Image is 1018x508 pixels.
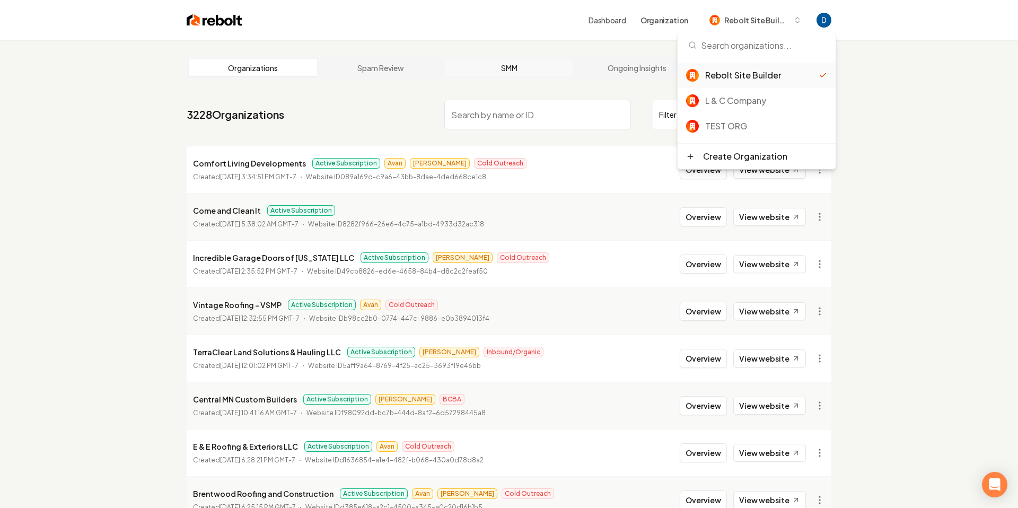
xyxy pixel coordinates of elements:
[306,172,486,182] p: Website ID 089a169d-c9a6-43bb-8dae-4ded668ce1c8
[193,408,297,418] p: Created
[433,252,493,263] span: [PERSON_NAME]
[193,361,299,371] p: Created
[733,349,806,367] a: View website
[684,32,829,58] input: Search organizations...
[304,441,372,452] span: Active Subscription
[220,267,297,275] time: [DATE] 2:35:52 PM GMT-7
[817,13,831,28] button: Open user button
[317,59,445,76] a: Spam Review
[502,488,554,499] span: Cold Outreach
[419,347,479,357] span: [PERSON_NAME]
[573,59,701,76] a: Ongoing Insights
[220,220,299,228] time: [DATE] 5:38:02 AM GMT-7
[193,157,306,170] p: Comfort Living Developments
[385,300,438,310] span: Cold Outreach
[193,266,297,277] p: Created
[680,349,727,368] button: Overview
[220,173,296,181] time: [DATE] 3:34:51 PM GMT-7
[309,313,489,324] p: Website ID b98cc2b0-0774-447c-9886-e0b3894013f4
[193,251,354,264] p: Incredible Garage Doors of [US_STATE] LLC
[384,158,406,169] span: Avan
[193,440,298,453] p: E & E Roofing & Exteriors LLC
[440,394,464,405] span: BCBA
[193,219,299,230] p: Created
[187,107,284,122] a: 3228Organizations
[680,396,727,415] button: Overview
[733,208,806,226] a: View website
[686,94,699,107] img: L & C Company
[306,408,486,418] p: Website ID f98092dd-bc7b-444d-8af2-6d57298445a8
[705,120,827,133] div: TEST ORG
[410,158,470,169] span: [PERSON_NAME]
[724,15,789,26] span: Rebolt Site Builder
[307,266,488,277] p: Website ID 49cb8826-ed6e-4658-84b4-d8c2c2feaf50
[312,158,380,169] span: Active Subscription
[497,252,549,263] span: Cold Outreach
[437,488,497,499] span: [PERSON_NAME]
[193,313,300,324] p: Created
[705,94,827,107] div: L & C Company
[680,443,727,462] button: Overview
[686,120,699,133] img: TEST ORG
[484,347,543,357] span: Inbound/Organic
[402,441,454,452] span: Cold Outreach
[376,441,398,452] span: Avan
[308,219,484,230] p: Website ID 8282f966-26e6-4c75-a1bd-4933d32ac318
[220,456,295,464] time: [DATE] 6:28:21 PM GMT-7
[187,13,242,28] img: Rebolt Logo
[680,207,727,226] button: Overview
[193,346,341,358] p: TerraClear Land Solutions & Hauling LLC
[445,59,573,76] a: SMM
[733,255,806,273] a: View website
[680,160,727,179] button: Overview
[474,158,526,169] span: Cold Outreach
[193,299,282,311] p: Vintage Roofing - VSMP
[817,13,831,28] img: David Rice
[193,393,297,406] p: Central MN Custom Builders
[193,487,334,500] p: Brentwood Roofing and Construction
[360,300,381,310] span: Avan
[733,444,806,462] a: View website
[680,255,727,274] button: Overview
[220,362,299,370] time: [DATE] 12:01:02 PM GMT-7
[193,204,261,217] p: Come and Clean It
[634,11,695,30] button: Organization
[412,488,433,499] span: Avan
[982,472,1007,497] div: Open Intercom Messenger
[361,252,428,263] span: Active Subscription
[703,150,787,163] div: Create Organization
[305,455,484,466] p: Website ID d1636854-a1e4-482f-b068-430a0d78d8a2
[347,347,415,357] span: Active Subscription
[733,397,806,415] a: View website
[444,100,631,129] input: Search by name or ID
[686,69,699,82] img: Rebolt Site Builder
[220,314,300,322] time: [DATE] 12:32:55 PM GMT-7
[680,302,727,321] button: Overview
[220,409,297,417] time: [DATE] 10:41:16 AM GMT-7
[709,15,720,25] img: Rebolt Site Builder
[267,205,335,216] span: Active Subscription
[308,361,481,371] p: Website ID 5aff9a64-8769-4f25-ac25-3693f19e46bb
[375,394,435,405] span: [PERSON_NAME]
[193,455,295,466] p: Created
[189,59,317,76] a: Organizations
[733,161,806,179] a: View website
[303,394,371,405] span: Active Subscription
[193,172,296,182] p: Created
[705,69,819,82] div: Rebolt Site Builder
[340,488,408,499] span: Active Subscription
[733,302,806,320] a: View website
[589,15,626,25] a: Dashboard
[288,300,356,310] span: Active Subscription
